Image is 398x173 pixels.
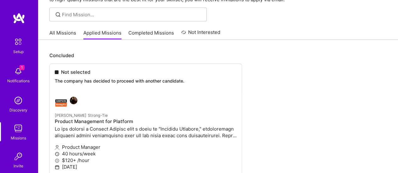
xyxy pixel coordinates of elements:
[11,135,26,141] div: Missions
[9,107,27,113] div: Discovery
[49,52,387,59] p: Concluded
[49,30,76,40] a: All Missions
[12,65,25,78] img: bell
[14,163,23,169] div: Invite
[54,11,62,18] i: icon SearchGrey
[128,30,174,40] a: Completed Missions
[83,30,121,40] a: Applied Missions
[62,11,202,18] input: Find Mission...
[13,13,25,24] img: logo
[13,48,24,55] div: Setup
[20,65,25,70] span: 1
[7,78,30,84] div: Notifications
[181,29,221,40] a: Not Interested
[12,150,25,163] img: Invite
[12,35,25,48] img: setup
[12,122,25,135] img: teamwork
[12,94,25,107] img: discovery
